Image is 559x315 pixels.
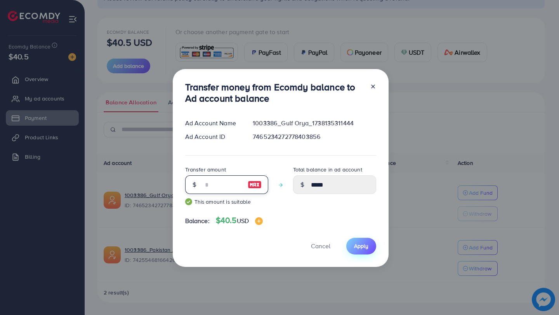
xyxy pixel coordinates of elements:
[237,216,249,225] span: USD
[354,242,368,250] span: Apply
[255,217,263,225] img: image
[301,238,340,254] button: Cancel
[346,238,376,254] button: Apply
[179,132,247,141] div: Ad Account ID
[185,198,192,205] img: guide
[247,119,382,128] div: 1003386_Gulf Orya_1738135311444
[185,216,210,225] span: Balance:
[248,180,262,189] img: image
[185,81,364,104] h3: Transfer money from Ecomdy balance to Ad account balance
[216,216,263,225] h4: $40.5
[185,166,226,173] label: Transfer amount
[311,242,330,250] span: Cancel
[179,119,247,128] div: Ad Account Name
[185,198,268,206] small: This amount is suitable
[293,166,362,173] label: Total balance in ad account
[247,132,382,141] div: 7465234272778403856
